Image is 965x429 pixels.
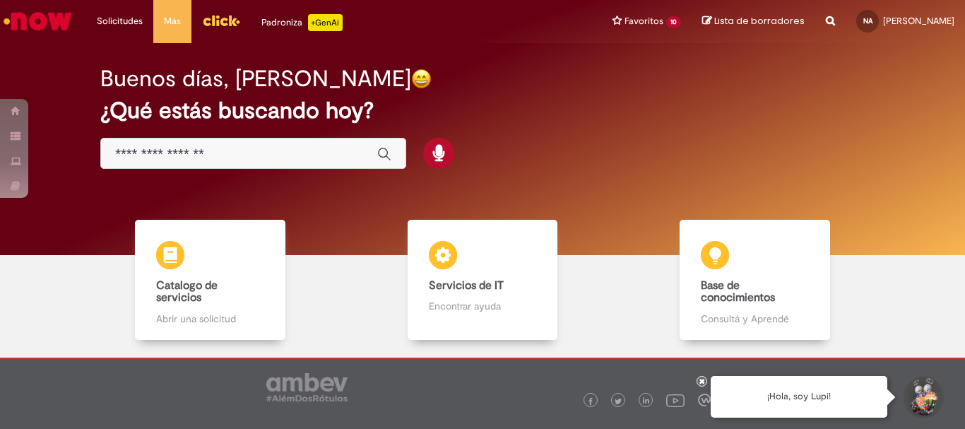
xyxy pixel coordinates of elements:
img: ServiceNow [1,7,74,35]
span: 10 [666,16,681,28]
h2: Buenos días, [PERSON_NAME] [100,66,411,91]
span: Lista de borradores [714,14,805,28]
h2: ¿Qué estás buscando hoy? [100,98,865,123]
img: click_logo_yellow_360x200.png [202,10,240,31]
b: Servicios de IT [429,278,504,293]
img: logo_footer_ambev_rotulo_gray.png [266,373,348,401]
img: logo_footer_linkedin.png [643,397,650,406]
span: Más [164,14,181,28]
a: Servicios de IT Encontrar ayuda [346,220,618,340]
p: +GenAi [308,14,343,31]
button: Iniciar conversación de soporte [901,376,944,418]
a: Base de conocimientos Consultá y Aprendé [619,220,891,340]
p: Consultá y Aprendé [701,312,808,326]
img: logo_footer_youtube.png [666,391,685,409]
a: Catalogo de servicios Abrir una solicitud [74,220,346,340]
b: Catalogo de servicios [156,278,218,305]
span: Solicitudes [97,14,143,28]
img: happy-face.png [411,69,432,89]
span: NA [863,16,872,25]
div: Padroniza [261,14,343,31]
img: logo_footer_workplace.png [698,394,711,406]
img: logo_footer_twitter.png [615,398,622,405]
span: Favoritos [624,14,663,28]
span: [PERSON_NAME] [883,15,954,27]
b: Base de conocimientos [701,278,775,305]
p: Abrir una solicitud [156,312,264,326]
div: ¡Hola, soy Lupi! [711,376,887,418]
a: Lista de borradores [702,15,805,28]
img: logo_footer_facebook.png [587,398,594,405]
p: Encontrar ayuda [429,299,536,313]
